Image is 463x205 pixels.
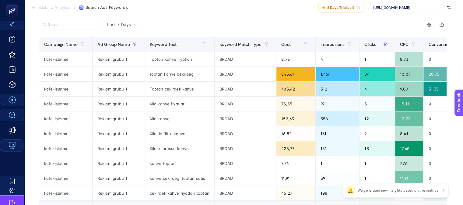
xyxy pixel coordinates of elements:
[93,111,145,126] div: Reklam grubu 1
[360,82,395,96] div: 41
[447,5,451,11] img: svg%3e
[276,126,315,141] div: 16,82
[276,97,315,111] div: 75,55
[86,5,128,10] span: Search Ads Keywords
[39,171,92,186] div: kafe-işletme
[39,126,92,141] div: kafe-işletme
[215,82,276,96] div: BROAD
[39,141,92,156] div: kafe-işletme
[215,97,276,111] div: BROAD
[145,141,214,156] div: Kilo espresso kahve
[360,141,395,156] div: 13
[395,67,423,81] div: 10,07
[395,171,423,186] div: 11,91
[316,97,360,111] div: 97
[39,97,92,111] div: kafe-işletme
[215,111,276,126] div: BROAD
[145,186,214,200] div: çekirdek kahve fiyatları toptan
[395,97,423,111] div: 15,11
[276,141,315,156] div: 228,77
[39,186,92,200] div: kafe-işletme
[360,126,395,141] div: 2
[93,82,145,96] div: Reklam grubu 1
[4,2,23,7] span: Feedback
[316,52,360,67] div: 4
[364,42,376,47] span: Clicks
[360,52,395,67] div: 1
[276,156,315,171] div: 7,76
[145,82,214,96] div: Toptan çekirdek kahve
[373,5,444,10] span: [URL][DOMAIN_NAME]
[97,42,130,47] span: Ad Group Name
[44,42,78,47] span: Campaign Name
[395,111,423,126] div: 12,72
[395,82,423,96] div: 9,89
[321,42,345,47] span: Impressions
[145,171,214,186] div: kahve çekirdeği toptan satış
[93,67,145,81] div: Reklam grubu 1
[316,171,360,186] div: 39
[93,97,145,111] div: Reklam grubu 1
[215,171,276,186] div: BROAD
[276,67,315,81] div: 845,61
[281,42,291,47] span: Cost
[145,67,214,81] div: toptan kahve çekirdeği
[215,186,276,200] div: BROAD
[400,42,409,47] span: CPC
[316,126,360,141] div: 161
[145,97,214,111] div: Kilo kahve fiyatları
[360,67,395,81] div: 84
[316,186,360,200] div: 108
[93,186,145,200] div: Reklam grubu 1
[316,82,360,96] div: 512
[39,111,92,126] div: kafe-işletme
[145,111,214,126] div: Kilo kahve
[360,97,395,111] div: 5
[74,5,75,10] span: /
[395,126,423,141] div: 8,41
[38,5,70,10] span: Back To Analysis
[39,67,92,81] div: kafe-işletme
[276,111,315,126] div: 152,63
[107,22,131,28] span: Last 7 Days
[316,67,360,81] div: 1.467
[93,171,145,186] div: Reklam grubu 1
[39,156,92,171] div: kafe-işletme
[395,156,423,171] div: 7,76
[39,52,92,67] div: kafe-işletme
[215,141,276,156] div: BROAD
[395,141,423,156] div: 17,60
[145,156,214,171] div: kahve toptan
[316,156,360,171] div: 1
[276,186,315,200] div: 45,27
[215,67,276,81] div: BROAD
[395,52,423,67] div: 8,73
[93,141,145,156] div: Reklam grubu 1
[93,52,145,67] div: Reklam grubu 1
[327,5,354,10] span: 8 Days Trial Left
[360,171,395,186] div: 1
[345,186,355,195] div: 🔔
[150,42,177,47] span: Keyword Text
[360,111,395,126] div: 12
[219,42,262,47] span: Keyword Match Type
[93,126,145,141] div: Reklam grubu 1
[316,141,360,156] div: 151
[276,171,315,186] div: 11,91
[428,42,453,47] span: Conversions
[316,111,360,126] div: 358
[48,22,96,27] input: Search
[276,52,315,67] div: 8,73
[145,52,214,67] div: Toptan kahve fiyatları
[145,126,214,141] div: Kilo ile filtre kahve
[215,52,276,67] div: BROAD
[93,156,145,171] div: Reklam grubu 1
[276,82,315,96] div: 405,42
[360,156,395,171] div: 1
[358,188,438,193] p: We generated new insights based on the metrics
[215,126,276,141] div: BROAD
[39,82,92,96] div: kafe-işletme
[215,156,276,171] div: BROAD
